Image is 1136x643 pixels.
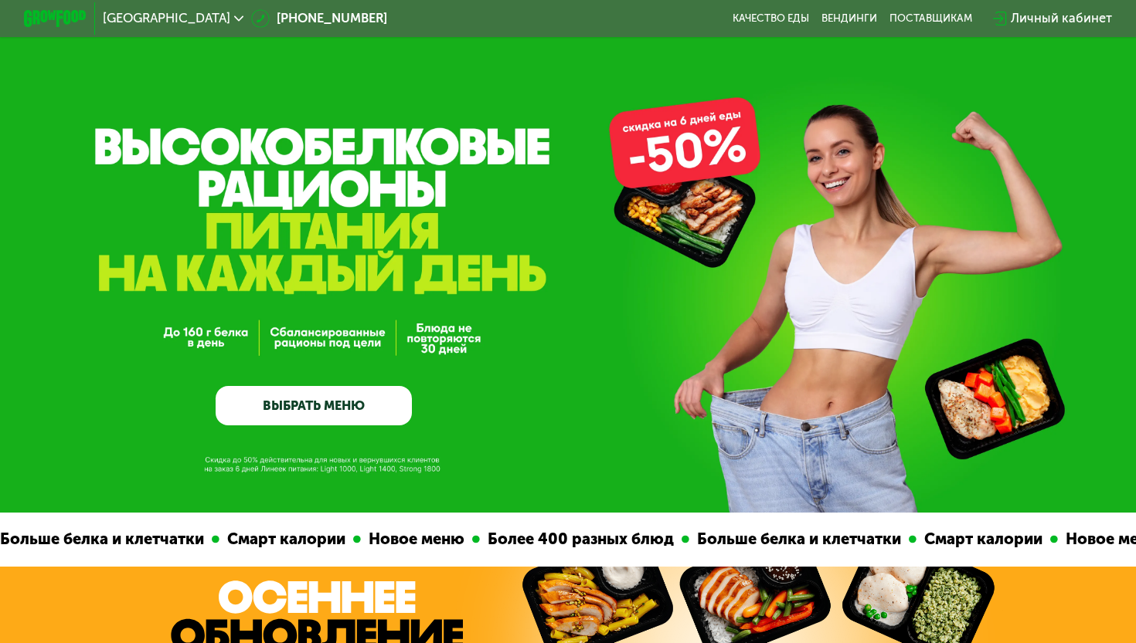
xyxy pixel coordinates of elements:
[663,527,883,551] div: Больше белка и клетчатки
[1011,9,1112,29] div: Личный кабинет
[889,12,972,25] div: поставщикам
[454,527,655,551] div: Более 400 разных блюд
[733,12,809,25] a: Качество еды
[216,386,412,425] a: ВЫБРАТЬ МЕНЮ
[335,527,446,551] div: Новое меню
[103,12,230,25] span: [GEOGRAPHIC_DATA]
[890,527,1024,551] div: Смарт калории
[251,9,387,29] a: [PHONE_NUMBER]
[821,12,877,25] a: Вендинги
[193,527,327,551] div: Смарт калории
